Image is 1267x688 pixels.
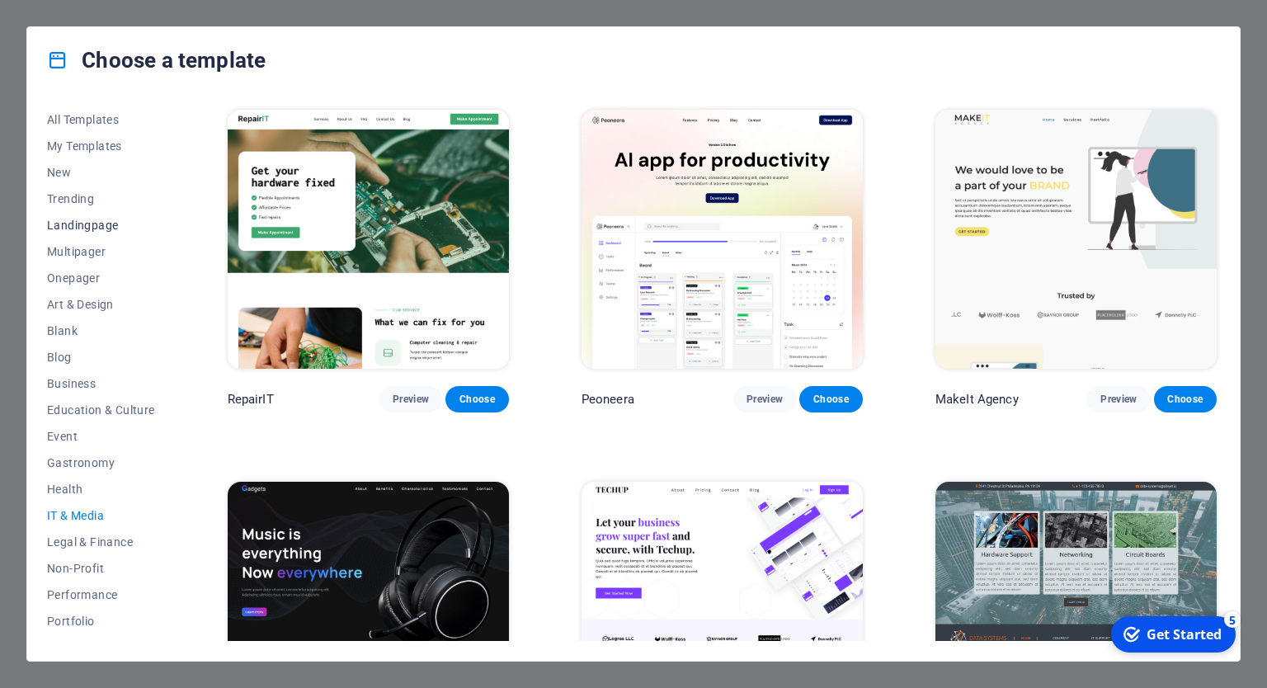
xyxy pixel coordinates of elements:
button: Event [47,423,155,450]
button: Blog [47,344,155,370]
span: Choose [812,393,849,406]
span: Art & Design [47,298,155,311]
button: Preview [379,386,442,412]
span: Preview [393,393,429,406]
div: Get Started [45,16,120,34]
button: Portfolio [47,608,155,634]
button: My Templates [47,133,155,159]
button: Preview [733,386,796,412]
button: Multipager [47,238,155,265]
button: Art & Design [47,291,155,318]
span: Portfolio [47,615,155,628]
button: Services [47,634,155,661]
span: Performance [47,588,155,601]
span: Multipager [47,245,155,258]
button: Choose [799,386,862,412]
span: Blank [47,324,155,337]
span: Choose [1167,393,1203,406]
button: Trending [47,186,155,212]
span: Choose [459,393,495,406]
span: Landingpage [47,219,155,232]
span: Business [47,377,155,390]
img: RepairIT [228,110,509,369]
span: My Templates [47,139,155,153]
span: Trending [47,192,155,205]
button: Choose [445,386,508,412]
span: Preview [1100,393,1137,406]
span: Event [47,430,155,443]
span: Onepager [47,271,155,285]
button: Non-Profit [47,555,155,582]
button: Education & Culture [47,397,155,423]
button: IT & Media [47,502,155,529]
div: 5 [122,2,139,18]
h4: Choose a template [47,47,266,73]
button: Preview [1087,386,1150,412]
span: IT & Media [47,509,155,522]
p: Peoneera [582,391,634,408]
span: Non-Profit [47,562,155,575]
span: Legal & Finance [47,535,155,549]
button: Choose [1154,386,1217,412]
img: MakeIt Agency [935,110,1217,369]
button: Landingpage [47,212,155,238]
p: MakeIt Agency [935,391,1019,408]
span: Education & Culture [47,403,155,417]
button: Blank [47,318,155,344]
button: Legal & Finance [47,529,155,555]
button: All Templates [47,106,155,133]
button: Gastronomy [47,450,155,476]
img: Peoneera [582,110,863,369]
button: New [47,159,155,186]
div: Get Started 5 items remaining, 0% complete [9,7,134,43]
button: Business [47,370,155,397]
span: Health [47,483,155,496]
button: Performance [47,582,155,608]
p: RepairIT [228,391,274,408]
span: Gastronomy [47,456,155,469]
button: Health [47,476,155,502]
span: Preview [747,393,783,406]
span: All Templates [47,113,155,126]
span: Blog [47,351,155,364]
span: New [47,166,155,179]
button: Onepager [47,265,155,291]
